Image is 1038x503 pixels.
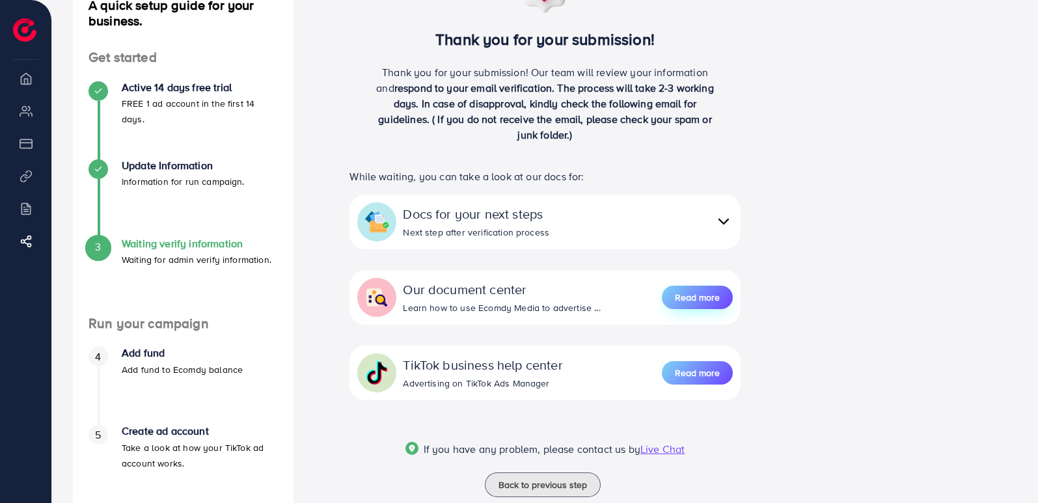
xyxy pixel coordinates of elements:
[403,226,549,239] div: Next step after verification process
[662,286,733,309] button: Read more
[122,347,243,359] h4: Add fund
[403,301,600,314] div: Learn how to use Ecomdy Media to advertise ...
[424,442,640,456] span: If you have any problem, please contact us by
[365,361,389,385] img: collapse
[349,169,740,184] p: While waiting, you can take a look at our docs for:
[73,425,294,503] li: Create ad account
[403,280,600,299] div: Our document center
[499,478,587,491] span: Back to previous step
[73,347,294,425] li: Add fund
[122,96,278,127] p: FREE 1 ad account in the first 14 days.
[73,316,294,332] h4: Run your campaign
[122,159,245,172] h4: Update Information
[983,444,1028,493] iframe: Chat
[122,440,278,471] p: Take a look at how your TikTok ad account works.
[372,64,719,143] p: Thank you for your submission! Our team will review your information and
[73,159,294,238] li: Update Information
[122,174,245,189] p: Information for run campaign.
[122,238,271,250] h4: Waiting verify information
[405,442,418,455] img: Popup guide
[485,472,601,497] button: Back to previous step
[122,362,243,377] p: Add fund to Ecomdy balance
[122,425,278,437] h4: Create ad account
[73,81,294,159] li: Active 14 days free trial
[95,428,101,442] span: 5
[95,349,101,364] span: 4
[73,238,294,316] li: Waiting verify information
[675,366,720,379] span: Read more
[662,284,733,310] a: Read more
[675,291,720,304] span: Read more
[378,81,714,142] span: respond to your email verification. The process will take 2-3 working days. In case of disapprova...
[13,18,36,42] img: logo
[328,30,762,49] h3: Thank you for your submission!
[715,212,733,231] img: collapse
[122,81,278,94] h4: Active 14 days free trial
[365,210,389,234] img: collapse
[122,252,271,267] p: Waiting for admin verify information.
[662,361,733,385] button: Read more
[403,355,562,374] div: TikTok business help center
[95,239,101,254] span: 3
[640,442,685,456] span: Live Chat
[73,49,294,66] h4: Get started
[403,204,549,223] div: Docs for your next steps
[403,377,562,390] div: Advertising on TikTok Ads Manager
[365,286,389,309] img: collapse
[662,360,733,386] a: Read more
